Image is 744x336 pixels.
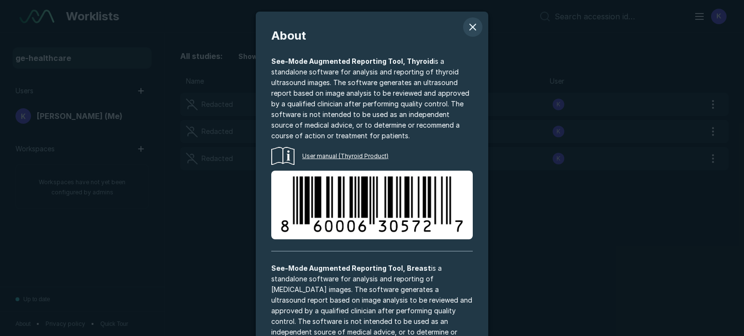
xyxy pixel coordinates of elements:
[302,152,388,161] a: User manual (Thyroid Product)
[271,57,434,65] span: See-Mode Augmented Reporting Tool, Thyroid
[271,264,431,272] span: See-Mode Augmented Reporting Tool, Breast
[271,147,294,165] img: User manual (Thyroid Product)
[277,176,467,239] img: Barcode
[271,27,473,44] span: About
